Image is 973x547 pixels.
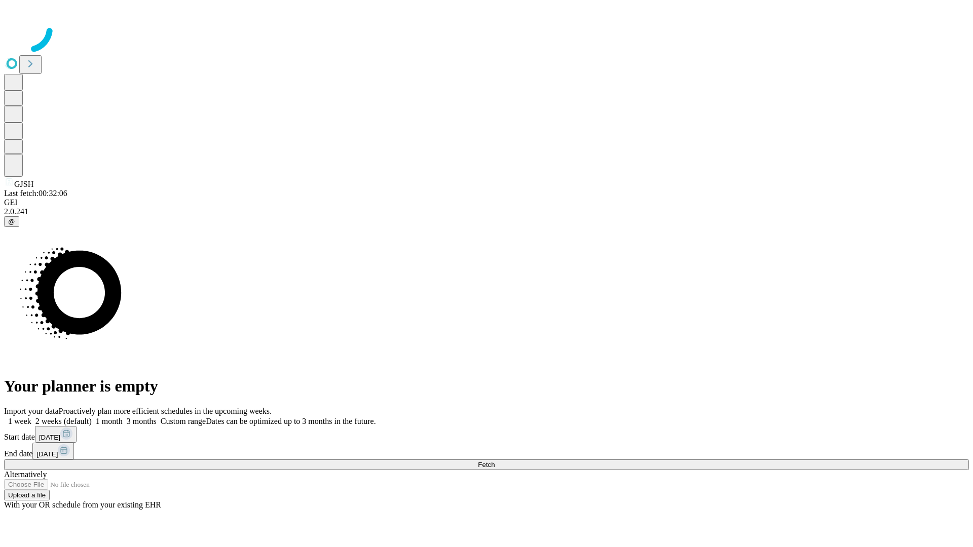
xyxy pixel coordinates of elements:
[4,377,969,396] h1: Your planner is empty
[35,426,77,443] button: [DATE]
[478,461,495,468] span: Fetch
[4,500,161,509] span: With your OR schedule from your existing EHR
[59,407,272,415] span: Proactively plan more efficient schedules in the upcoming weeks.
[14,180,33,188] span: GJSH
[4,216,19,227] button: @
[35,417,92,425] span: 2 weeks (default)
[4,198,969,207] div: GEI
[127,417,157,425] span: 3 months
[4,426,969,443] div: Start date
[4,490,50,500] button: Upload a file
[4,470,47,479] span: Alternatively
[161,417,206,425] span: Custom range
[32,443,74,459] button: [DATE]
[36,450,58,458] span: [DATE]
[206,417,376,425] span: Dates can be optimized up to 3 months in the future.
[4,407,59,415] span: Import your data
[39,434,60,441] span: [DATE]
[4,207,969,216] div: 2.0.241
[8,218,15,225] span: @
[8,417,31,425] span: 1 week
[4,459,969,470] button: Fetch
[96,417,123,425] span: 1 month
[4,443,969,459] div: End date
[4,189,67,198] span: Last fetch: 00:32:06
